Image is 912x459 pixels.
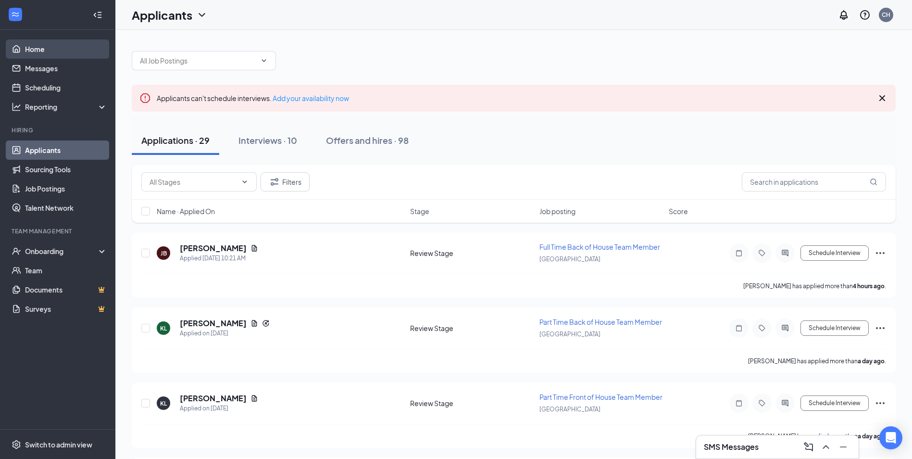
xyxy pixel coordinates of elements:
svg: ActiveChat [779,399,791,407]
div: Applications · 29 [141,134,210,146]
svg: Document [250,244,258,252]
a: Team [25,261,107,280]
svg: MagnifyingGlass [870,178,877,186]
svg: Document [250,395,258,402]
div: JB [161,249,167,257]
span: Full Time Back of House Team Member [539,242,660,251]
input: All Stages [150,177,237,187]
div: Applied on [DATE] [180,404,258,413]
a: Job Postings [25,179,107,198]
svg: ActiveChat [779,324,791,332]
b: 4 hours ago [853,282,885,290]
div: Team Management [12,227,105,235]
div: Applied [DATE] 10:21 AM [180,254,258,263]
svg: Analysis [12,102,21,112]
div: Review Stage [410,398,534,408]
button: Schedule Interview [800,245,869,261]
svg: Filter [269,176,280,188]
p: [PERSON_NAME] has applied more than . [748,357,886,365]
svg: ActiveChat [779,249,791,257]
a: DocumentsCrown [25,280,107,299]
h5: [PERSON_NAME] [180,318,247,329]
div: Open Intercom Messenger [879,426,902,449]
svg: ComposeMessage [803,441,814,453]
svg: Reapply [262,319,270,327]
h3: SMS Messages [704,442,759,452]
a: Applicants [25,140,107,160]
input: All Job Postings [140,55,256,66]
svg: WorkstreamLogo [11,10,20,19]
div: Review Stage [410,323,534,333]
svg: Tag [756,249,768,257]
button: Schedule Interview [800,395,869,411]
span: Part Time Front of House Team Member [539,393,662,401]
span: Stage [410,206,429,216]
div: Onboarding [25,246,99,256]
div: Switch to admin view [25,440,92,449]
svg: Ellipses [875,397,886,409]
b: a day ago [858,433,885,440]
a: Home [25,39,107,59]
a: Sourcing Tools [25,160,107,179]
div: Interviews · 10 [238,134,297,146]
svg: Cross [876,92,888,104]
span: [GEOGRAPHIC_DATA] [539,406,600,413]
a: Messages [25,59,107,78]
div: CH [882,11,890,19]
span: [GEOGRAPHIC_DATA] [539,255,600,263]
span: Name · Applied On [157,206,215,216]
svg: ChevronDown [241,178,249,186]
svg: ChevronDown [196,9,208,21]
button: ComposeMessage [801,439,816,455]
div: KL [160,324,167,332]
svg: Document [250,319,258,327]
h5: [PERSON_NAME] [180,393,247,404]
span: Part Time Back of House Team Member [539,318,662,326]
svg: ChevronUp [820,441,832,453]
span: Job posting [539,206,575,216]
div: Review Stage [410,248,534,258]
a: Add your availability now [273,94,349,102]
div: Reporting [25,102,108,112]
h1: Applicants [132,7,192,23]
div: KL [160,399,167,408]
a: SurveysCrown [25,299,107,319]
svg: QuestionInfo [859,9,871,21]
div: Applied on [DATE] [180,329,270,338]
svg: Error [139,92,151,104]
svg: Note [733,399,745,407]
button: Minimize [836,439,851,455]
b: a day ago [858,357,885,365]
a: Scheduling [25,78,107,97]
p: [PERSON_NAME] has applied more than . [748,432,886,440]
svg: Settings [12,440,21,449]
svg: Tag [756,324,768,332]
svg: UserCheck [12,246,21,256]
h5: [PERSON_NAME] [180,243,247,254]
a: Talent Network [25,198,107,217]
svg: Ellipses [875,322,886,334]
input: Search in applications [742,172,886,191]
div: Offers and hires · 98 [326,134,409,146]
button: ChevronUp [818,439,834,455]
button: Schedule Interview [800,320,869,336]
svg: Note [733,249,745,257]
svg: Ellipses [875,247,886,259]
svg: Note [733,324,745,332]
svg: Notifications [838,9,850,21]
p: [PERSON_NAME] has applied more than . [743,282,886,290]
span: Score [669,206,688,216]
svg: ChevronDown [260,57,268,64]
button: Filter Filters [261,172,310,191]
div: Hiring [12,126,105,134]
span: Applicants can't schedule interviews. [157,94,349,102]
span: [GEOGRAPHIC_DATA] [539,331,600,338]
svg: Minimize [837,441,849,453]
svg: Tag [756,399,768,407]
svg: Collapse [93,10,102,20]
